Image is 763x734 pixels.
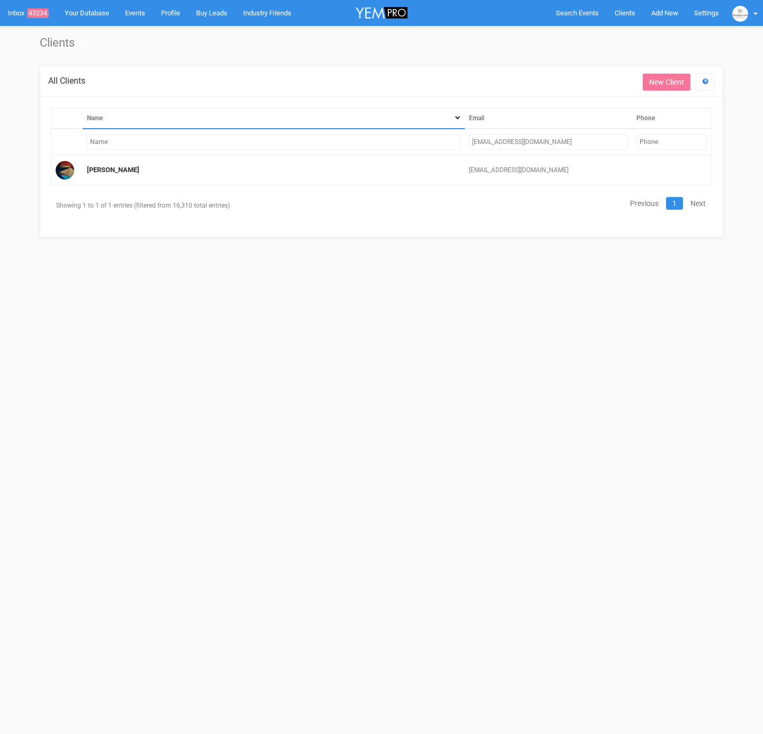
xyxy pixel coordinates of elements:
input: Filter by Email [469,135,628,150]
span: All Clients [48,76,85,86]
td: [EMAIL_ADDRESS][DOMAIN_NAME] [465,156,633,185]
a: Next [684,197,712,210]
span: Search Events [556,9,599,17]
span: Add New [651,9,678,17]
img: BGLogo.jpg [732,6,748,22]
th: Phone: activate to sort column ascending [632,108,712,129]
div: Showing 1 to 1 of 1 entries (filtered from 16,310 total entries) [51,196,261,216]
a: Previous [624,197,665,210]
a: [PERSON_NAME] [87,166,139,174]
span: Clients [615,9,635,17]
h1: Clients [40,37,723,49]
img: Profile Image [56,161,74,180]
th: Name: activate to sort column descending [83,108,465,129]
input: Filter by Name [87,135,460,150]
a: 1 [666,197,683,210]
th: Email: activate to sort column ascending [465,108,633,129]
input: Filter by Phone [636,135,707,150]
a: New Client [643,74,690,91]
span: 43234 [27,8,49,18]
